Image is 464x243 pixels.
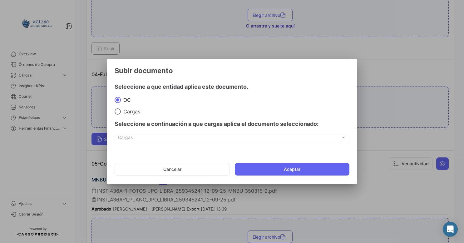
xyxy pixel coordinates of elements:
[118,136,341,141] span: Cargas
[115,66,349,75] h3: Subir documento
[115,120,349,128] h4: Seleccione a continuación a que cargas aplica el documento seleccionado:
[121,97,131,103] span: OC
[115,82,349,91] h4: Seleccione a que entidad aplica este documento.
[115,163,230,176] button: Cancelar
[235,163,349,176] button: Aceptar
[443,222,458,237] div: Abrir Intercom Messenger
[121,108,140,115] span: Cargas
